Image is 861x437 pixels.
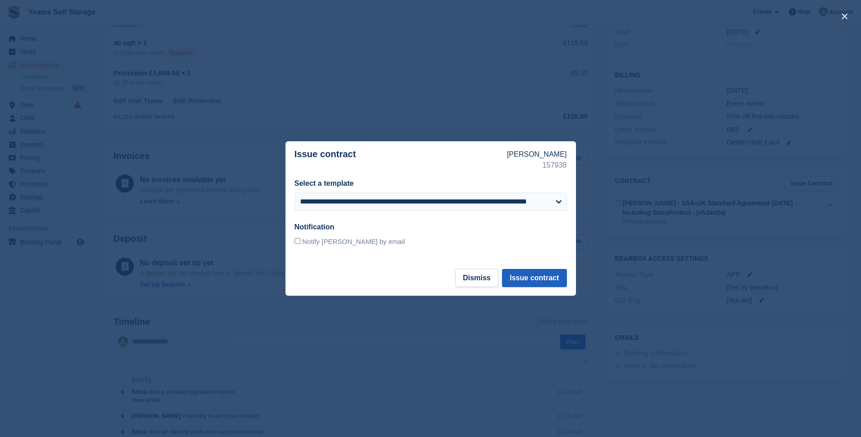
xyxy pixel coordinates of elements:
[302,238,405,245] span: Notify [PERSON_NAME] by email
[295,238,300,244] input: Notify [PERSON_NAME] by email
[837,9,852,24] button: close
[507,160,567,171] p: 157938
[295,149,507,171] p: Issue contract
[295,179,354,187] label: Select a template
[507,149,567,160] p: [PERSON_NAME]
[502,269,566,287] button: Issue contract
[295,223,335,231] label: Notification
[455,269,498,287] button: Dismiss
